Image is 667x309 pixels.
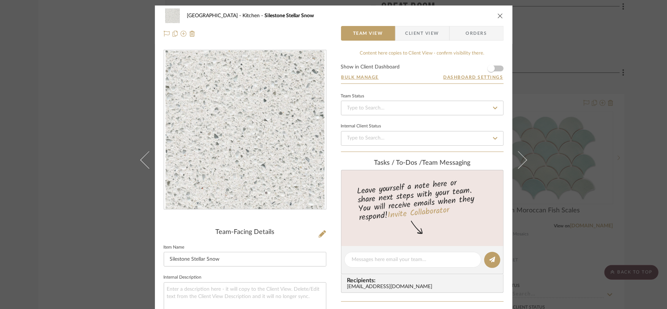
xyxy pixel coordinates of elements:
[443,74,504,81] button: Dashboard Settings
[341,74,379,81] button: Bulk Manage
[164,252,326,267] input: Enter Item Name
[166,51,325,209] img: 2abc8242-8dce-4921-8e3a-340e6dec7fbd_436x436.jpg
[347,277,500,284] span: Recipients:
[341,101,504,115] input: Type to Search…
[497,12,504,19] button: close
[458,26,495,41] span: Orders
[243,13,265,18] span: Kitchen
[387,204,449,222] a: Invite Collaborator
[341,50,504,57] div: Content here copies to Client View - confirm visibility there.
[341,159,504,167] div: team Messaging
[341,131,504,146] input: Type to Search…
[353,26,383,41] span: Team View
[164,228,326,237] div: Team-Facing Details
[164,51,326,209] div: 0
[341,94,364,98] div: Team Status
[340,175,504,224] div: Leave yourself a note here or share next steps with your team. You will receive emails when they ...
[374,160,422,166] span: Tasks / To-Dos /
[189,31,195,37] img: Remove from project
[164,276,202,279] label: Internal Description
[187,13,243,18] span: [GEOGRAPHIC_DATA]
[164,8,181,23] img: 2abc8242-8dce-4921-8e3a-340e6dec7fbd_48x40.jpg
[164,246,185,249] label: Item Name
[347,284,500,290] div: [EMAIL_ADDRESS][DOMAIN_NAME]
[265,13,314,18] span: Silestone Stellar Snow
[341,124,381,128] div: Internal Client Status
[405,26,439,41] span: Client View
